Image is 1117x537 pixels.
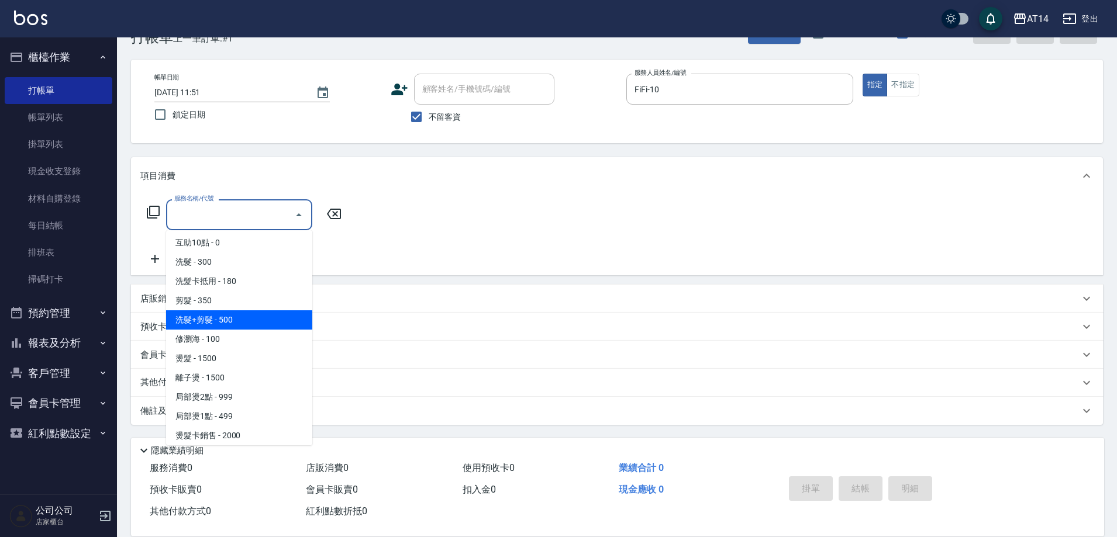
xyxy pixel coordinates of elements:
[173,109,205,121] span: 鎖定日期
[5,104,112,131] a: 帳單列表
[131,157,1103,195] div: 項目消費
[9,504,33,528] img: Person
[5,418,112,449] button: 紅利點數設定
[166,349,312,368] span: 燙髮 - 1500
[635,68,686,77] label: 服務人員姓名/編號
[131,29,173,46] h3: 打帳單
[166,387,312,407] span: 局部燙2點 - 999
[5,158,112,185] a: 現金收支登錄
[166,368,312,387] span: 離子燙 - 1500
[131,313,1103,341] div: 預收卡販賣
[131,397,1103,425] div: 備註及來源
[166,291,312,310] span: 剪髮 - 350
[289,206,308,224] button: Close
[619,462,664,473] span: 業績合計 0
[5,42,112,72] button: 櫃檯作業
[36,517,95,527] p: 店家櫃台
[131,285,1103,313] div: 店販銷售
[140,376,199,389] p: 其他付款方式
[309,79,337,107] button: Choose date, selected date is 2025-08-11
[306,462,349,473] span: 店販消費 0
[863,74,888,96] button: 指定
[140,405,184,417] p: 備註及來源
[131,341,1103,369] div: 會員卡銷售
[306,484,358,495] span: 會員卡販賣 0
[173,31,233,46] span: 上一筆訂單:#1
[5,266,112,293] a: 掃碼打卡
[166,233,312,252] span: 互助10點 - 0
[150,484,202,495] span: 預收卡販賣 0
[174,194,213,203] label: 服務名稱/代號
[5,239,112,266] a: 排班表
[154,73,179,82] label: 帳單日期
[166,310,312,330] span: 洗髮+剪髮 - 500
[5,77,112,104] a: 打帳單
[1058,8,1103,30] button: 登出
[140,293,175,305] p: 店販銷售
[166,272,312,291] span: 洗髮卡抵用 - 180
[5,388,112,418] button: 會員卡管理
[5,212,112,239] a: 每日結帳
[5,131,112,158] a: 掛單列表
[166,330,312,349] span: 修瀏海 - 100
[463,462,515,473] span: 使用預收卡 0
[979,7,1002,30] button: save
[154,83,304,102] input: YYYY/MM/DD hh:mm
[5,185,112,212] a: 材料自購登錄
[140,321,184,333] p: 預收卡販賣
[166,426,312,445] span: 燙髮卡銷售 - 2000
[14,11,47,25] img: Logo
[463,484,496,495] span: 扣入金 0
[5,328,112,358] button: 報表及分析
[150,462,192,473] span: 服務消費 0
[619,484,664,495] span: 現金應收 0
[140,349,184,361] p: 會員卡銷售
[5,358,112,389] button: 客戶管理
[166,407,312,426] span: 局部燙1點 - 499
[140,170,175,182] p: 項目消費
[306,505,367,517] span: 紅利點數折抵 0
[36,505,95,517] h5: 公司公司
[5,298,112,328] button: 預約管理
[131,369,1103,397] div: 其他付款方式
[1008,7,1053,31] button: AT14
[151,445,204,457] p: 隱藏業績明細
[1027,12,1049,26] div: AT14
[429,111,461,123] span: 不留客資
[150,505,211,517] span: 其他付款方式 0
[887,74,919,96] button: 不指定
[166,252,312,272] span: 洗髮 - 300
